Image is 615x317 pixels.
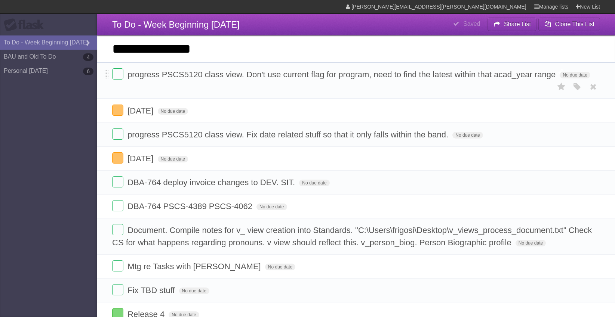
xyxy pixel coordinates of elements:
[256,203,287,210] span: No due date
[127,202,254,211] span: DBA-764 PSCS-4389 PSCS-4062
[554,81,569,93] label: Star task
[127,262,263,271] span: Mtg re Tasks with [PERSON_NAME]
[555,21,594,27] b: Clone This List
[463,21,480,27] b: Saved
[112,176,123,187] label: Done
[83,68,93,75] b: 6
[127,178,297,187] span: DBA-764 deploy invoice changes to DEV. SIT.
[83,53,93,61] b: 4
[504,21,531,27] b: Share List
[4,18,49,32] div: Flask
[158,108,188,115] span: No due date
[112,200,123,211] label: Done
[112,260,123,271] label: Done
[127,70,557,79] span: progress PSCS5120 class view. Don't use current flag for program, need to find the latest within ...
[112,68,123,80] label: Done
[452,132,483,139] span: No due date
[112,152,123,164] label: Done
[112,128,123,140] label: Done
[112,19,240,29] span: To Do - Week Beginning [DATE]
[112,284,123,295] label: Done
[112,226,592,247] span: Document. Compile notes for v_ view creation into Standards. "C:\Users\frigosi\Desktop\v_views_pr...
[112,105,123,116] label: Done
[516,240,546,246] span: No due date
[127,154,155,163] span: [DATE]
[127,286,176,295] span: Fix TBD stuff
[265,264,295,270] span: No due date
[488,18,537,31] button: Share List
[560,72,590,78] span: No due date
[538,18,600,31] button: Clone This List
[112,224,123,235] label: Done
[127,106,155,115] span: [DATE]
[299,180,329,186] span: No due date
[158,156,188,162] span: No due date
[127,130,450,139] span: progress PSCS5120 class view. Fix date related stuff so that it only falls within the band.
[179,288,209,294] span: No due date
